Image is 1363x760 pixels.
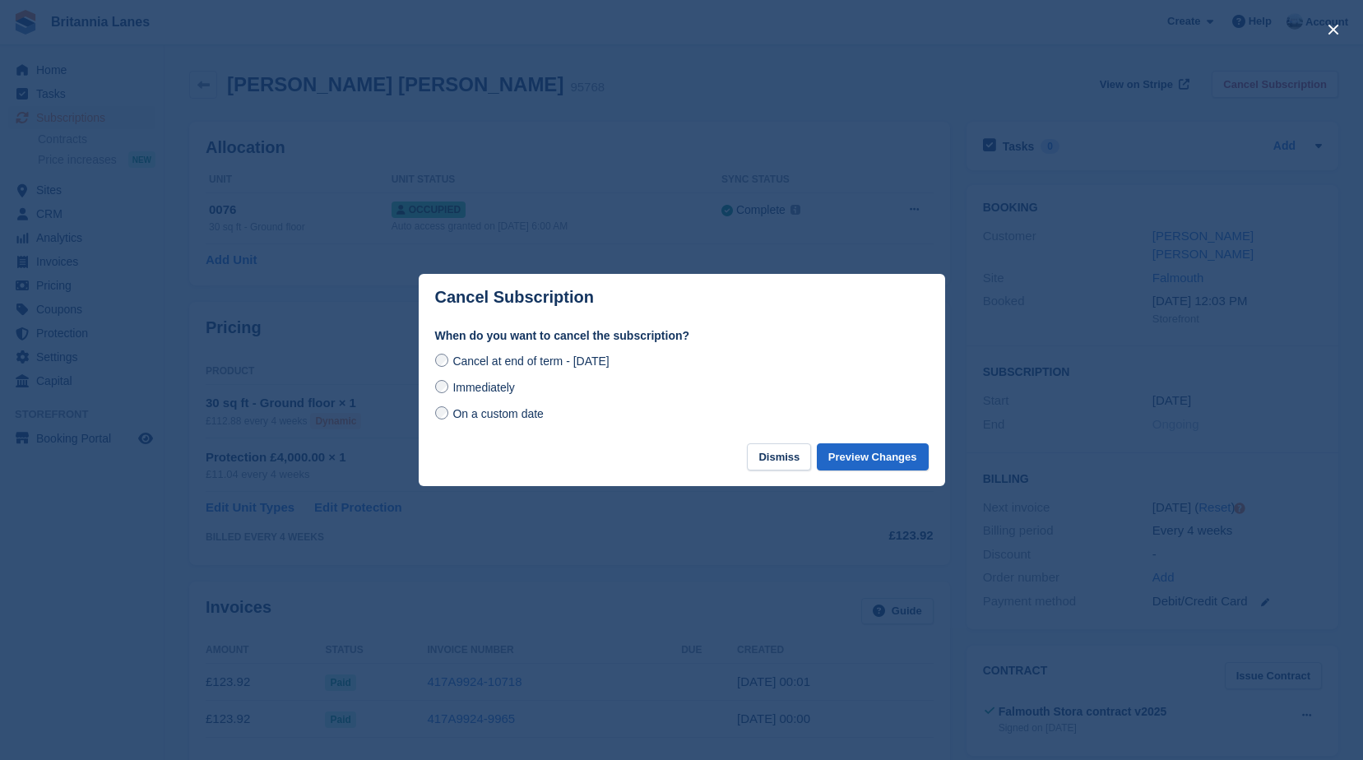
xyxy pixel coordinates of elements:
[435,354,448,367] input: Cancel at end of term - [DATE]
[435,327,929,345] label: When do you want to cancel the subscription?
[452,355,609,368] span: Cancel at end of term - [DATE]
[1320,16,1347,43] button: close
[817,443,929,470] button: Preview Changes
[452,381,514,394] span: Immediately
[435,406,448,419] input: On a custom date
[452,407,544,420] span: On a custom date
[435,380,448,393] input: Immediately
[435,288,594,307] p: Cancel Subscription
[747,443,811,470] button: Dismiss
